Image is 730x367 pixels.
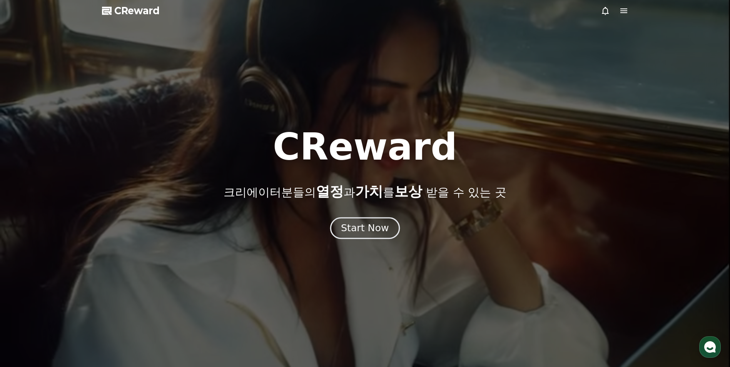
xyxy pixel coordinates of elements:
[394,183,422,199] span: 보상
[51,244,99,263] a: 대화
[2,244,51,263] a: 홈
[355,183,383,199] span: 가치
[332,225,398,233] a: Start Now
[330,217,400,239] button: Start Now
[99,244,148,263] a: 설정
[114,5,160,17] span: CReward
[341,222,389,235] div: Start Now
[224,184,506,199] p: 크리에이터분들의 과 를 받을 수 있는 곳
[24,255,29,262] span: 홈
[102,5,160,17] a: CReward
[119,255,128,262] span: 설정
[316,183,344,199] span: 열정
[70,256,80,262] span: 대화
[273,128,457,165] h1: CReward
